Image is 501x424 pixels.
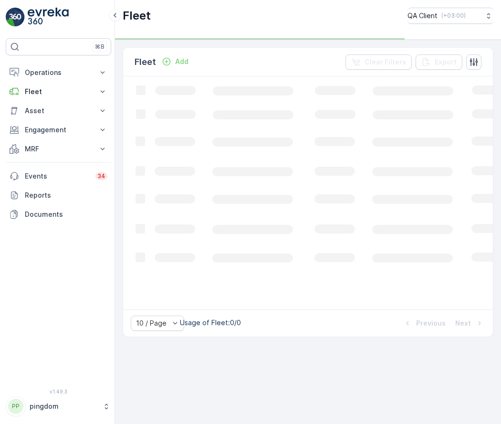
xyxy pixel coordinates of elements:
[175,57,188,66] p: Add
[6,139,111,159] button: MRF
[441,12,466,20] p: ( +03:00 )
[416,54,462,70] button: Export
[25,171,90,181] p: Events
[407,11,438,21] p: QA Client
[25,210,107,219] p: Documents
[180,318,241,328] p: Usage of Fleet : 0/0
[28,8,69,27] img: logo_light-DOdMpM7g.png
[345,54,412,70] button: Clear Filters
[95,43,104,51] p: ⌘B
[6,82,111,101] button: Fleet
[6,389,111,394] span: v 1.49.3
[6,205,111,224] a: Documents
[365,57,406,67] p: Clear Filters
[407,8,493,24] button: QA Client(+03:00)
[455,318,471,328] p: Next
[158,56,192,67] button: Add
[25,106,92,116] p: Asset
[25,144,92,154] p: MRF
[25,125,92,135] p: Engagement
[454,318,485,329] button: Next
[8,399,23,414] div: PP
[6,396,111,416] button: PPpingdom
[135,55,156,69] p: Fleet
[402,318,447,329] button: Previous
[30,402,98,411] p: pingdom
[97,172,105,180] p: 34
[6,167,111,186] a: Events34
[25,191,107,200] p: Reports
[25,68,92,77] p: Operations
[25,87,92,96] p: Fleet
[6,186,111,205] a: Reports
[6,8,25,27] img: logo
[6,101,111,120] button: Asset
[435,57,457,67] p: Export
[6,63,111,82] button: Operations
[123,8,151,23] p: Fleet
[6,120,111,139] button: Engagement
[416,318,446,328] p: Previous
